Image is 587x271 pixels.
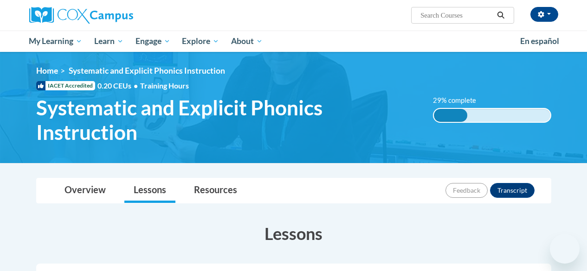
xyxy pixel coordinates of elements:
[94,36,123,47] span: Learn
[36,66,58,76] a: Home
[36,95,419,145] span: Systematic and Explicit Phonics Instruction
[231,36,263,47] span: About
[434,109,468,122] div: 29% complete
[445,183,488,198] button: Feedback
[124,178,175,203] a: Lessons
[140,81,189,90] span: Training Hours
[514,32,565,51] a: En español
[176,31,225,52] a: Explore
[69,66,225,76] span: Systematic and Explicit Phonics Instruction
[225,31,269,52] a: About
[55,178,115,203] a: Overview
[134,81,138,90] span: •
[494,10,508,21] button: Search
[36,222,551,245] h3: Lessons
[23,31,89,52] a: My Learning
[129,31,176,52] a: Engage
[520,36,559,46] span: En español
[22,31,565,52] div: Main menu
[29,7,196,24] a: Cox Campus
[433,95,486,106] label: 29% complete
[29,7,133,24] img: Cox Campus
[530,7,558,22] button: Account Settings
[550,234,580,264] iframe: Button to launch messaging window
[97,81,140,91] span: 0.20 CEUs
[419,10,494,21] input: Search Courses
[135,36,170,47] span: Engage
[490,183,535,198] button: Transcript
[36,81,95,90] span: IACET Accredited
[182,36,219,47] span: Explore
[185,178,246,203] a: Resources
[88,31,129,52] a: Learn
[29,36,82,47] span: My Learning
